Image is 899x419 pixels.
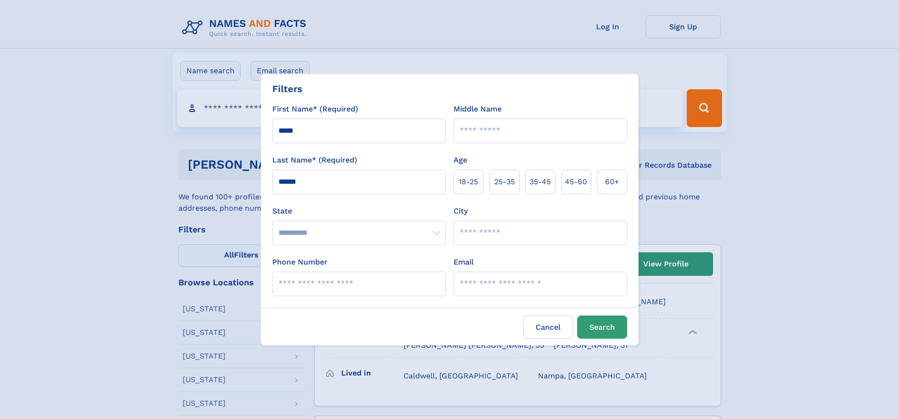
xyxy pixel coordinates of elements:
label: State [272,205,446,217]
label: City [454,205,468,217]
span: 60+ [605,176,619,188]
button: Search [577,316,627,339]
label: Email [454,257,474,268]
span: 35‑45 [529,176,551,188]
label: Cancel [523,316,573,339]
label: Last Name* (Required) [272,154,357,166]
label: Age [454,154,467,166]
span: 45‑60 [565,176,587,188]
span: 25‑35 [494,176,515,188]
div: Filters [272,82,302,96]
label: First Name* (Required) [272,103,358,115]
label: Phone Number [272,257,328,268]
label: Middle Name [454,103,502,115]
span: 18‑25 [459,176,478,188]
